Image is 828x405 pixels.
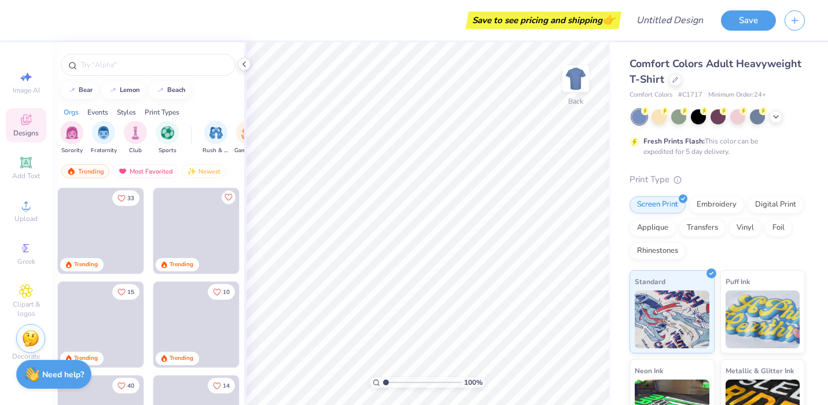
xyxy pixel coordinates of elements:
[679,219,726,237] div: Transfers
[102,82,145,99] button: lemon
[117,107,136,117] div: Styles
[12,171,40,181] span: Add Text
[223,383,230,389] span: 14
[127,196,134,201] span: 33
[127,289,134,295] span: 15
[234,121,261,155] button: filter button
[208,284,235,300] button: Like
[765,219,792,237] div: Foil
[91,146,117,155] span: Fraternity
[87,107,108,117] div: Events
[469,12,619,29] div: Save to see pricing and shipping
[729,219,761,237] div: Vinyl
[748,196,804,213] div: Digital Print
[61,146,83,155] span: Sorority
[167,87,186,93] div: beach
[689,196,744,213] div: Embroidery
[79,87,93,93] div: bear
[13,86,40,95] span: Image AI
[203,146,229,155] span: Rush & Bid
[156,87,165,94] img: trend_line.gif
[726,290,800,348] img: Puff Ink
[170,354,193,363] div: Trending
[108,87,117,94] img: trend_line.gif
[124,121,147,155] button: filter button
[42,369,84,380] strong: Need help?
[564,67,587,90] img: Back
[124,121,147,155] div: filter for Club
[241,126,255,139] img: Game Day Image
[209,126,223,139] img: Rush & Bid Image
[127,383,134,389] span: 40
[120,87,140,93] div: lemon
[630,196,686,213] div: Screen Print
[630,242,686,260] div: Rhinestones
[187,167,196,175] img: Newest.gif
[643,137,705,146] strong: Fresh Prints Flash:
[60,121,83,155] div: filter for Sorority
[91,121,117,155] button: filter button
[678,90,702,100] span: # C1717
[80,59,228,71] input: Try "Alpha"
[6,300,46,318] span: Clipart & logos
[91,121,117,155] div: filter for Fraternity
[112,190,139,206] button: Like
[464,377,483,388] span: 100 %
[129,126,142,139] img: Club Image
[74,260,98,269] div: Trending
[208,378,235,393] button: Like
[67,87,76,94] img: trend_line.gif
[113,164,178,178] div: Most Favorited
[643,136,786,157] div: This color can be expedited for 5 day delivery.
[161,126,174,139] img: Sports Image
[17,257,35,266] span: Greek
[234,121,261,155] div: filter for Game Day
[65,126,79,139] img: Sorority Image
[635,365,663,377] span: Neon Ink
[112,284,139,300] button: Like
[13,128,39,138] span: Designs
[129,146,142,155] span: Club
[708,90,766,100] span: Minimum Order: 24 +
[630,173,805,186] div: Print Type
[630,90,672,100] span: Comfort Colors
[61,82,98,99] button: bear
[60,121,83,155] button: filter button
[635,290,709,348] img: Standard
[64,107,79,117] div: Orgs
[156,121,179,155] div: filter for Sports
[726,275,750,288] span: Puff Ink
[182,164,226,178] div: Newest
[222,190,235,204] button: Like
[159,146,176,155] span: Sports
[170,260,193,269] div: Trending
[67,167,76,175] img: trending.gif
[726,365,794,377] span: Metallic & Glitter Ink
[14,214,38,223] span: Upload
[630,57,801,86] span: Comfort Colors Adult Heavyweight T-Shirt
[627,9,712,32] input: Untitled Design
[630,219,676,237] div: Applique
[602,13,615,27] span: 👉
[234,146,261,155] span: Game Day
[12,352,40,361] span: Decorate
[61,164,109,178] div: Trending
[721,10,776,31] button: Save
[149,82,191,99] button: beach
[203,121,229,155] button: filter button
[635,275,665,288] span: Standard
[145,107,179,117] div: Print Types
[568,96,583,106] div: Back
[118,167,127,175] img: most_fav.gif
[74,354,98,363] div: Trending
[223,289,230,295] span: 10
[203,121,229,155] div: filter for Rush & Bid
[156,121,179,155] button: filter button
[112,378,139,393] button: Like
[97,126,110,139] img: Fraternity Image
